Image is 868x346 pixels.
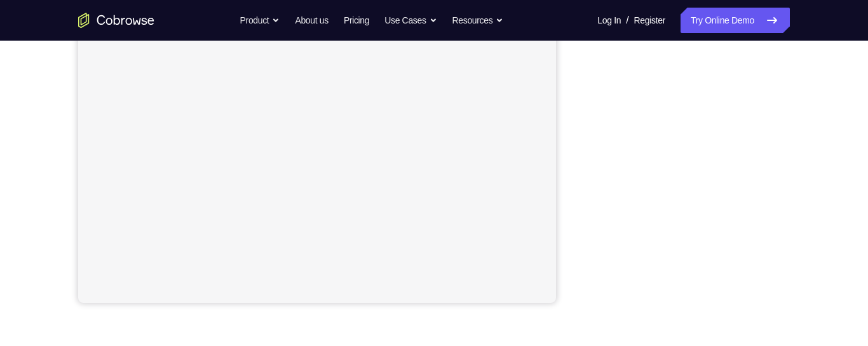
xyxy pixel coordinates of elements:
[384,8,437,33] button: Use Cases
[626,13,628,28] span: /
[452,8,504,33] button: Resources
[681,8,790,33] a: Try Online Demo
[240,8,280,33] button: Product
[295,8,328,33] a: About us
[78,13,154,28] a: Go to the home page
[344,8,369,33] a: Pricing
[597,8,621,33] a: Log In
[634,8,665,33] a: Register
